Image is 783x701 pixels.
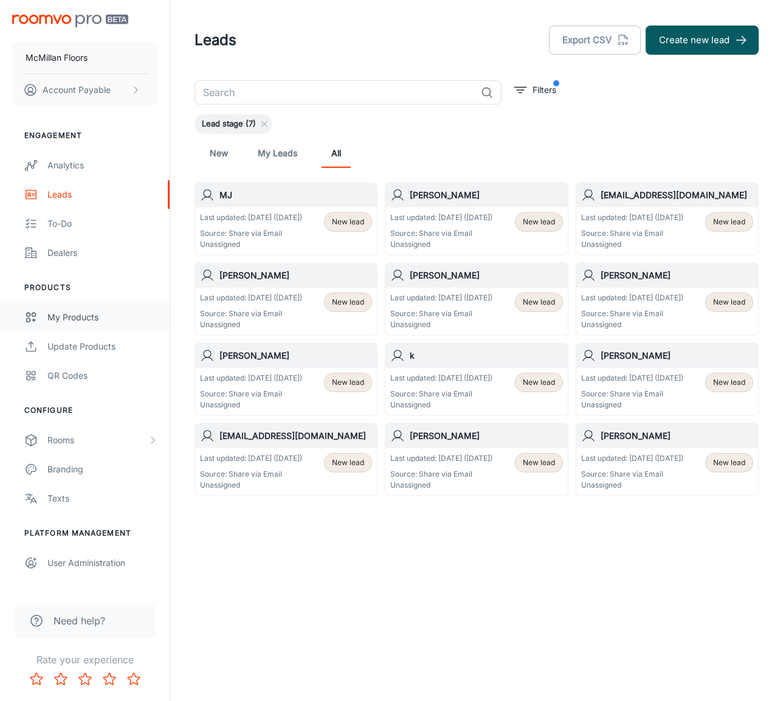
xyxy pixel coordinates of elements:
[581,228,683,239] p: Source: Share via Email
[200,239,302,250] p: Unassigned
[601,269,753,282] h6: [PERSON_NAME]
[332,216,364,227] span: New lead
[523,297,555,308] span: New lead
[12,42,157,74] button: McMillan Floors
[200,399,302,410] p: Unassigned
[200,373,302,384] p: Last updated: [DATE] ([DATE])
[219,349,372,362] h6: [PERSON_NAME]
[523,377,555,388] span: New lead
[390,453,492,464] p: Last updated: [DATE] ([DATE])
[322,139,351,168] a: All
[219,269,372,282] h6: [PERSON_NAME]
[47,556,157,570] div: User Administration
[581,469,683,480] p: Source: Share via Email
[390,308,492,319] p: Source: Share via Email
[195,114,272,134] div: Lead stage (7)
[581,388,683,399] p: Source: Share via Email
[219,429,372,443] h6: [EMAIL_ADDRESS][DOMAIN_NAME]
[47,492,157,505] div: Texts
[511,80,559,100] button: filter
[410,429,562,443] h6: [PERSON_NAME]
[200,228,302,239] p: Source: Share via Email
[385,343,568,416] a: kLast updated: [DATE] ([DATE])Source: Share via EmailUnassignedNew lead
[410,188,562,202] h6: [PERSON_NAME]
[601,349,753,362] h6: [PERSON_NAME]
[385,423,568,496] a: [PERSON_NAME]Last updated: [DATE] ([DATE])Source: Share via EmailUnassignedNew lead
[200,469,302,480] p: Source: Share via Email
[200,453,302,464] p: Last updated: [DATE] ([DATE])
[601,188,753,202] h6: [EMAIL_ADDRESS][DOMAIN_NAME]
[533,83,556,97] p: Filters
[204,139,233,168] a: New
[390,239,492,250] p: Unassigned
[576,423,759,496] a: [PERSON_NAME]Last updated: [DATE] ([DATE])Source: Share via EmailUnassignedNew lead
[385,182,568,255] a: [PERSON_NAME]Last updated: [DATE] ([DATE])Source: Share via EmailUnassignedNew lead
[581,212,683,223] p: Last updated: [DATE] ([DATE])
[713,457,745,468] span: New lead
[200,388,302,399] p: Source: Share via Email
[581,453,683,464] p: Last updated: [DATE] ([DATE])
[390,373,492,384] p: Last updated: [DATE] ([DATE])
[332,457,364,468] span: New lead
[195,423,378,496] a: [EMAIL_ADDRESS][DOMAIN_NAME]Last updated: [DATE] ([DATE])Source: Share via EmailUnassignedNew lead
[390,319,492,330] p: Unassigned
[390,399,492,410] p: Unassigned
[581,399,683,410] p: Unassigned
[12,74,157,106] button: Account Payable
[713,377,745,388] span: New lead
[219,188,372,202] h6: MJ
[332,297,364,308] span: New lead
[581,480,683,491] p: Unassigned
[390,388,492,399] p: Source: Share via Email
[47,188,157,201] div: Leads
[390,228,492,239] p: Source: Share via Email
[410,269,562,282] h6: [PERSON_NAME]
[47,311,157,324] div: My Products
[390,469,492,480] p: Source: Share via Email
[200,292,302,303] p: Last updated: [DATE] ([DATE])
[200,319,302,330] p: Unassigned
[576,343,759,416] a: [PERSON_NAME]Last updated: [DATE] ([DATE])Source: Share via EmailUnassignedNew lead
[713,297,745,308] span: New lead
[581,292,683,303] p: Last updated: [DATE] ([DATE])
[576,263,759,336] a: [PERSON_NAME]Last updated: [DATE] ([DATE])Source: Share via EmailUnassignedNew lead
[47,340,157,353] div: Update Products
[549,26,641,55] button: Export CSV
[195,182,378,255] a: MJLast updated: [DATE] ([DATE])Source: Share via EmailUnassignedNew lead
[581,308,683,319] p: Source: Share via Email
[195,118,263,130] span: Lead stage (7)
[195,343,378,416] a: [PERSON_NAME]Last updated: [DATE] ([DATE])Source: Share via EmailUnassignedNew lead
[713,216,745,227] span: New lead
[200,308,302,319] p: Source: Share via Email
[576,182,759,255] a: [EMAIL_ADDRESS][DOMAIN_NAME]Last updated: [DATE] ([DATE])Source: Share via EmailUnassignedNew lead
[47,217,157,230] div: To-do
[581,239,683,250] p: Unassigned
[47,463,157,476] div: Branding
[390,480,492,491] p: Unassigned
[523,216,555,227] span: New lead
[195,80,476,105] input: Search
[390,292,492,303] p: Last updated: [DATE] ([DATE])
[47,369,157,382] div: QR Codes
[47,246,157,260] div: Dealers
[390,212,492,223] p: Last updated: [DATE] ([DATE])
[47,159,157,172] div: Analytics
[646,26,759,55] button: Create new lead
[12,15,128,27] img: Roomvo PRO Beta
[195,29,236,51] h1: Leads
[410,349,562,362] h6: k
[195,263,378,336] a: [PERSON_NAME]Last updated: [DATE] ([DATE])Source: Share via EmailUnassignedNew lead
[47,433,148,447] div: Rooms
[200,212,302,223] p: Last updated: [DATE] ([DATE])
[26,51,88,64] p: McMillan Floors
[258,139,297,168] a: My Leads
[581,373,683,384] p: Last updated: [DATE] ([DATE])
[43,83,111,97] p: Account Payable
[601,429,753,443] h6: [PERSON_NAME]
[385,263,568,336] a: [PERSON_NAME]Last updated: [DATE] ([DATE])Source: Share via EmailUnassignedNew lead
[581,319,683,330] p: Unassigned
[200,480,302,491] p: Unassigned
[332,377,364,388] span: New lead
[523,457,555,468] span: New lead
